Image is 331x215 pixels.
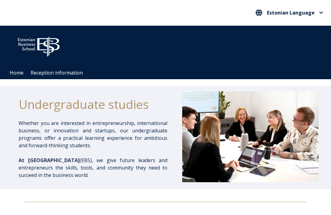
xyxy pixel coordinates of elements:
[254,8,325,18] nav: Choose your language
[19,96,149,112] font: Undergraduate studies
[12,32,65,58] img: ebs_logo2016_white
[267,9,315,16] font: Estonian Language
[10,69,24,76] font: Home
[80,157,81,164] font: (
[254,8,325,18] button: Estonian Language
[31,69,83,76] font: Reception information
[19,120,167,149] font: Whether you are interested in entrepreneurship, international business, or innovation and startup...
[6,67,331,79] div: Navigation Menu
[19,157,167,178] font: EBS), we give future leaders and entrepreneurs the skills, tools, and community they need to succ...
[19,157,80,164] font: At [GEOGRAPHIC_DATA]
[182,91,319,182] img: Undergraduate students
